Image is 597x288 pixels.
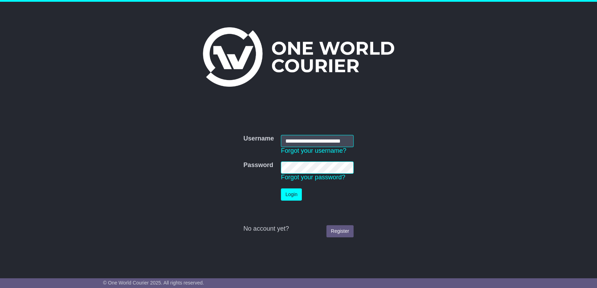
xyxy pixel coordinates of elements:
[103,280,204,286] span: © One World Courier 2025. All rights reserved.
[243,225,354,233] div: No account yet?
[243,135,274,143] label: Username
[203,27,394,87] img: One World
[281,174,345,181] a: Forgot your password?
[326,225,354,237] a: Register
[281,188,302,201] button: Login
[281,147,346,154] a: Forgot your username?
[243,161,273,169] label: Password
